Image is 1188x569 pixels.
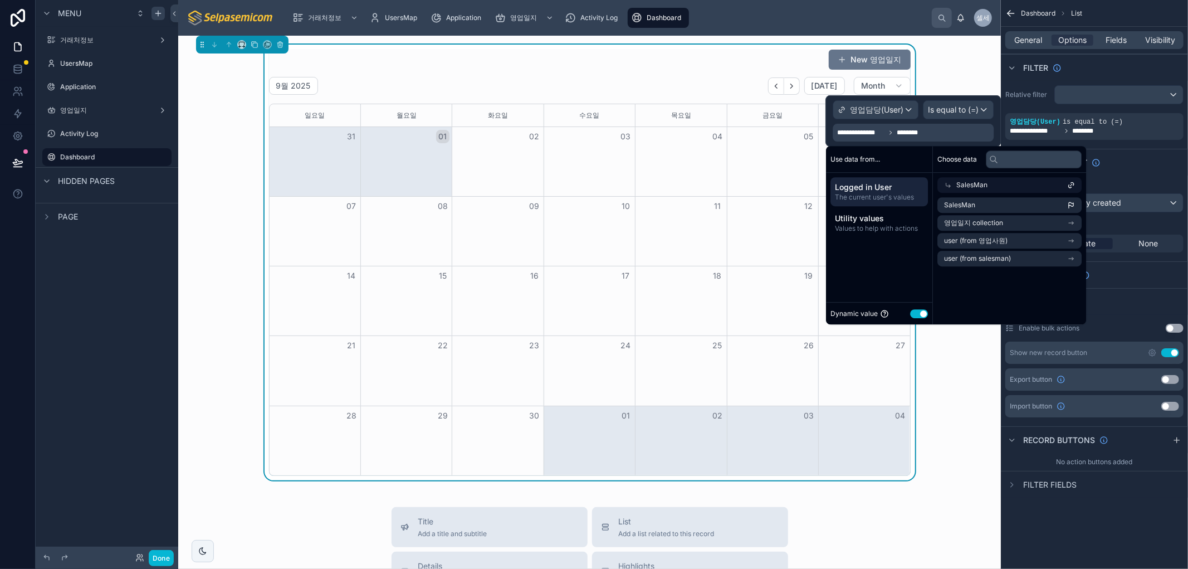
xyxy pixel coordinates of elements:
[60,59,169,68] label: UsersMap
[854,77,911,95] button: Month
[363,104,450,127] div: 월요일
[1010,375,1052,384] span: Export button
[647,13,681,22] span: Dashboard
[527,130,541,143] button: 02
[345,339,358,352] button: 21
[833,100,918,119] button: 영업담당(User)
[345,409,358,422] button: 28
[60,129,169,138] label: Activity Log
[418,516,487,527] span: Title
[637,104,725,127] div: 목요일
[527,409,541,422] button: 30
[729,104,817,127] div: 금요일
[861,81,886,91] span: Month
[820,104,908,127] div: 토요일
[1023,62,1048,74] span: Filter
[276,80,311,91] h2: 9월 2025
[619,269,633,283] button: 17
[937,155,977,164] span: Choose data
[1058,35,1087,46] span: Options
[768,77,784,95] button: Back
[619,339,633,352] button: 24
[60,82,169,91] label: Application
[835,213,923,224] span: Utility values
[60,153,165,162] label: Dashboard
[308,13,341,22] span: 거래처정보
[42,125,172,143] a: Activity Log
[1071,9,1082,18] span: List
[1021,9,1055,18] span: Dashboard
[271,104,359,127] div: 일요일
[60,36,154,45] label: 거래처정보
[1023,479,1077,490] span: Filter fields
[283,6,932,30] div: scrollable content
[1106,35,1127,46] span: Fields
[446,13,481,22] span: Application
[58,211,78,222] span: Page
[956,181,987,189] span: SalesMan
[436,130,449,143] button: 01
[1005,90,1050,99] label: Relative filter
[826,173,932,242] div: scrollable content
[802,130,815,143] button: 05
[527,269,541,283] button: 16
[619,200,633,213] button: 10
[1010,348,1087,357] div: Show new record button
[510,13,537,22] span: 영업일지
[835,193,923,202] span: The current user's values
[923,100,994,119] button: Is equal to (=)
[835,182,923,193] span: Logged in User
[42,78,172,96] a: Application
[42,55,172,72] a: UsersMap
[427,8,489,28] a: Application
[711,130,724,143] button: 04
[418,529,487,538] span: Add a title and subtitle
[811,81,838,91] span: [DATE]
[1015,35,1043,46] span: General
[802,409,815,422] button: 03
[1001,453,1188,471] div: No action buttons added
[436,409,449,422] button: 29
[546,104,633,127] div: 수요일
[830,155,880,164] span: Use data from...
[187,9,275,27] img: App logo
[802,269,815,283] button: 19
[42,148,172,166] a: Dashboard
[711,339,724,352] button: 25
[345,130,358,143] button: 31
[829,50,911,70] a: New 영업일지
[711,200,724,213] button: 11
[1023,435,1095,446] span: Record buttons
[149,550,174,566] button: Done
[802,339,815,352] button: 26
[619,130,633,143] button: 03
[619,529,715,538] span: Add a list related to this record
[436,339,449,352] button: 22
[345,200,358,213] button: 07
[385,13,417,22] span: UsersMap
[1146,35,1176,46] span: Visibility
[491,8,559,28] a: 영업일지
[830,309,878,318] span: Dynamic value
[835,224,923,233] span: Values to help with actions
[60,106,154,115] label: 영업일지
[804,77,845,95] button: [DATE]
[289,8,364,28] a: 거래처정보
[784,77,800,95] button: Next
[1019,324,1079,333] label: Enable bulk actions
[893,339,907,352] button: 27
[58,8,81,19] span: Menu
[592,507,788,547] button: ListAdd a list related to this record
[711,269,724,283] button: 18
[802,200,815,213] button: 12
[1005,193,1184,212] button: Default: most recently created
[619,516,715,527] span: List
[527,200,541,213] button: 09
[850,104,903,115] span: 영업담당(User)
[42,31,172,49] a: 거래처정보
[893,409,907,422] button: 04
[392,507,588,547] button: TitleAdd a title and subtitle
[454,104,541,127] div: 화요일
[1010,118,1060,126] span: 영업담당(User)
[42,101,172,119] a: 영업일지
